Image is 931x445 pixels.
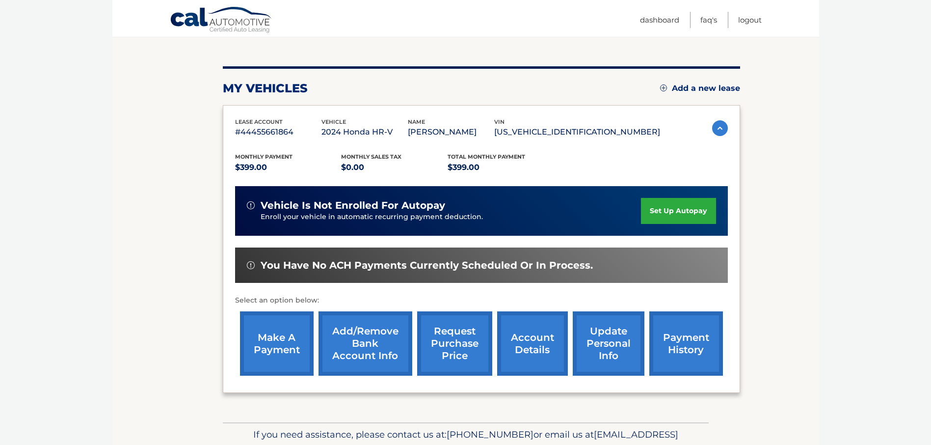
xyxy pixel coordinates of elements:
[235,118,283,125] span: lease account
[417,311,492,376] a: request purchase price
[641,198,716,224] a: set up autopay
[649,311,723,376] a: payment history
[700,12,717,28] a: FAQ's
[235,153,293,160] span: Monthly Payment
[319,311,412,376] a: Add/Remove bank account info
[321,125,408,139] p: 2024 Honda HR-V
[341,161,448,174] p: $0.00
[408,125,494,139] p: [PERSON_NAME]
[261,199,445,212] span: vehicle is not enrolled for autopay
[261,212,641,222] p: Enroll your vehicle in automatic recurring payment deduction.
[494,118,505,125] span: vin
[170,6,273,35] a: Cal Automotive
[738,12,762,28] a: Logout
[640,12,679,28] a: Dashboard
[573,311,644,376] a: update personal info
[261,259,593,272] span: You have no ACH payments currently scheduled or in process.
[447,429,533,440] span: [PHONE_NUMBER]
[660,83,740,93] a: Add a new lease
[321,118,346,125] span: vehicle
[247,261,255,269] img: alert-white.svg
[448,153,525,160] span: Total Monthly Payment
[235,295,728,306] p: Select an option below:
[240,311,314,376] a: make a payment
[223,81,308,96] h2: my vehicles
[247,201,255,209] img: alert-white.svg
[660,84,667,91] img: add.svg
[448,161,554,174] p: $399.00
[235,125,321,139] p: #44455661864
[408,118,425,125] span: name
[712,120,728,136] img: accordion-active.svg
[497,311,568,376] a: account details
[494,125,660,139] p: [US_VEHICLE_IDENTIFICATION_NUMBER]
[235,161,342,174] p: $399.00
[341,153,401,160] span: Monthly sales Tax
